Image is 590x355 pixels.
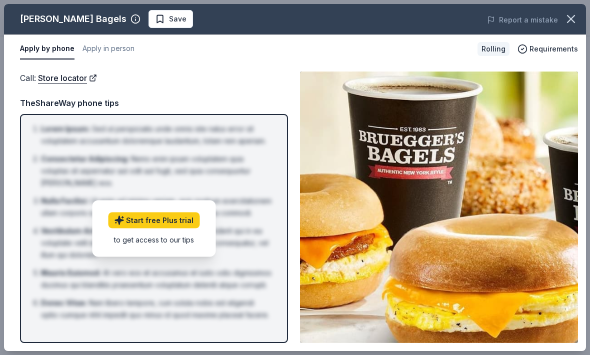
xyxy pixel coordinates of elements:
[20,38,74,59] button: Apply by phone
[300,71,578,343] img: Image for Bruegger's Bagels
[20,11,126,27] div: [PERSON_NAME] Bagels
[41,298,87,307] span: Donec Vitae :
[41,195,273,219] li: Ut enim ad minima veniam, quis nostrum exercitationem ullam corporis suscipit laboriosam, nisi ut...
[41,267,273,291] li: At vero eos et accusamus et iusto odio dignissimos ducimus qui blanditiis praesentium voluptatum ...
[82,38,134,59] button: Apply in person
[169,13,186,25] span: Save
[41,268,101,277] span: Mauris Euismod :
[41,226,103,235] span: Vestibulum Ante :
[41,153,273,189] li: Nemo enim ipsam voluptatem quia voluptas sit aspernatur aut odit aut fugit, sed quia consequuntur...
[38,71,97,84] a: Store locator
[108,212,199,228] a: Start free Plus trial
[41,196,88,205] span: Nulla Facilisi :
[41,225,273,261] li: Quis autem vel eum iure reprehenderit qui in ea voluptate velit esse [PERSON_NAME] nihil molestia...
[108,234,199,244] div: to get access to our tips
[41,124,90,133] span: Lorem Ipsum :
[529,43,578,55] span: Requirements
[41,123,273,147] li: Sed ut perspiciatis unde omnis iste natus error sit voluptatem accusantium doloremque laudantium,...
[477,42,509,56] div: Rolling
[517,43,578,55] button: Requirements
[41,297,273,321] li: Nam libero tempore, cum soluta nobis est eligendi optio cumque nihil impedit quo minus id quod ma...
[41,154,129,163] span: Consectetur Adipiscing :
[148,10,193,28] button: Save
[20,71,288,84] div: Call :
[20,96,288,109] div: TheShareWay phone tips
[487,14,558,26] button: Report a mistake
